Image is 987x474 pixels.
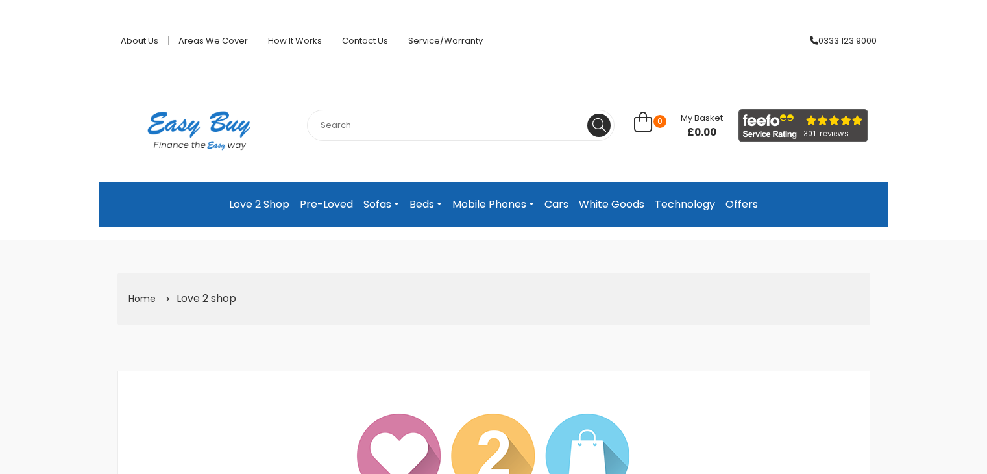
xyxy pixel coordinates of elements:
a: Love 2 Shop [224,193,295,216]
span: 0 [653,115,666,128]
span: £0.00 [681,126,723,139]
a: Contact Us [332,36,398,45]
a: How it works [258,36,332,45]
img: feefo_logo [738,109,868,142]
a: About Us [111,36,169,45]
a: Technology [650,193,720,216]
input: Search [307,110,615,141]
a: White Goods [574,193,650,216]
a: Service/Warranty [398,36,483,45]
a: Home [128,292,156,305]
span: My Basket [681,112,723,124]
a: Mobile Phones [447,193,539,216]
li: Love 2 shop [160,289,238,309]
a: Beds [404,193,447,216]
a: Offers [720,193,763,216]
a: 0 My Basket £0.00 [634,119,723,134]
a: Sofas [358,193,404,216]
a: Pre-Loved [295,193,358,216]
a: Cars [539,193,574,216]
a: Areas we cover [169,36,258,45]
a: 0333 123 9000 [800,36,877,45]
img: Easy Buy [134,94,263,167]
